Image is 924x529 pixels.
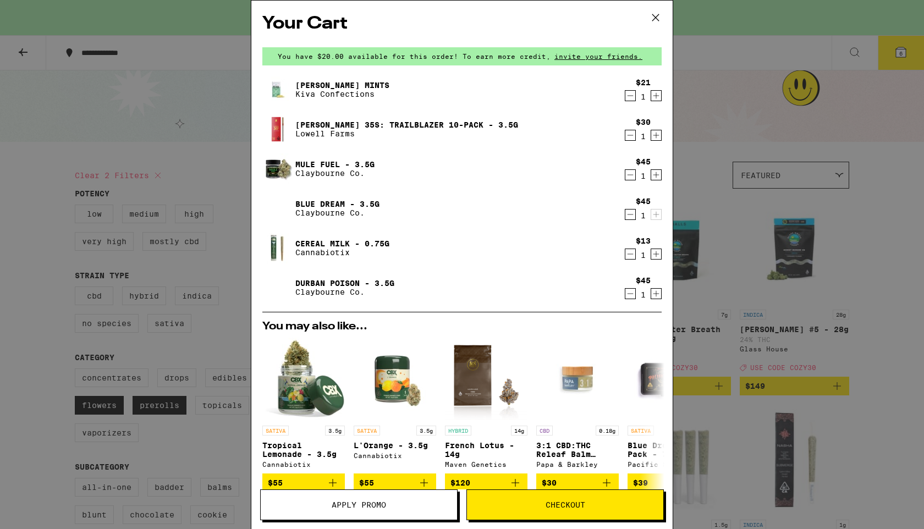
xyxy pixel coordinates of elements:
[354,338,436,420] img: Cannabiotix - L'Orange - 3.5g
[625,209,636,220] button: Decrement
[445,473,527,492] button: Add to bag
[325,426,345,436] p: 3.5g
[278,53,551,60] span: You have $20.00 available for this order! To earn more credit,
[262,74,293,105] img: Petra Moroccan Mints
[636,197,651,206] div: $45
[628,461,710,468] div: Pacific Stone
[628,338,710,473] a: Open page for Blue Dream 14-Pack - 7g from Pacific Stone
[536,338,619,473] a: Open page for 3:1 CBD:THC Releaf Balm (15ml) - 180mg from Papa & Barkley
[332,501,386,509] span: Apply Promo
[295,288,394,296] p: Claybourne Co.
[511,426,527,436] p: 14g
[536,473,619,492] button: Add to bag
[262,321,662,332] h2: You may also like...
[262,461,345,468] div: Cannabiotix
[295,81,389,90] a: [PERSON_NAME] Mints
[262,12,662,36] h2: Your Cart
[636,276,651,285] div: $45
[636,211,651,220] div: 1
[450,478,470,487] span: $120
[295,129,518,138] p: Lowell Farms
[295,169,375,178] p: Claybourne Co.
[628,338,710,420] img: Pacific Stone - Blue Dream 14-Pack - 7g
[651,169,662,180] button: Increment
[625,90,636,101] button: Decrement
[651,249,662,260] button: Increment
[295,239,389,248] a: Cereal Milk - 0.75g
[625,249,636,260] button: Decrement
[536,338,619,420] img: Papa & Barkley - 3:1 CBD:THC Releaf Balm (15ml) - 180mg
[625,169,636,180] button: Decrement
[295,208,380,217] p: Claybourne Co.
[636,92,651,101] div: 1
[295,279,394,288] a: Durban Poison - 3.5g
[295,248,389,257] p: Cannabiotix
[536,441,619,459] p: 3:1 CBD:THC Releaf Balm (15ml) - 180mg
[551,53,646,60] span: invite your friends.
[466,489,664,520] button: Checkout
[262,272,293,303] img: Durban Poison - 3.5g
[262,193,293,224] img: Blue Dream - 3.5g
[354,452,436,459] div: Cannabiotix
[262,473,345,492] button: Add to bag
[636,78,651,87] div: $21
[262,153,293,184] img: Mule Fuel - 3.5g
[636,290,651,299] div: 1
[295,200,380,208] a: Blue Dream - 3.5g
[445,461,527,468] div: Maven Genetics
[262,441,345,459] p: Tropical Lemonade - 3.5g
[445,338,527,473] a: Open page for French Lotus - 14g from Maven Genetics
[262,233,293,263] img: Cereal Milk - 0.75g
[546,501,585,509] span: Checkout
[651,209,662,220] button: Increment
[651,288,662,299] button: Increment
[636,172,651,180] div: 1
[445,441,527,459] p: French Lotus - 14g
[636,236,651,245] div: $13
[445,338,527,420] img: Maven Genetics - French Lotus - 14g
[445,426,471,436] p: HYBRID
[260,489,458,520] button: Apply Promo
[625,130,636,141] button: Decrement
[625,288,636,299] button: Decrement
[536,426,553,436] p: CBD
[651,130,662,141] button: Increment
[354,473,436,492] button: Add to bag
[295,90,389,98] p: Kiva Confections
[542,478,557,487] span: $30
[7,8,79,16] span: Hi. Need any help?
[628,473,710,492] button: Add to bag
[295,160,375,169] a: Mule Fuel - 3.5g
[416,426,436,436] p: 3.5g
[359,478,374,487] span: $55
[262,47,662,65] div: You have $20.00 available for this order! To earn more credit,invite your friends.
[354,426,380,436] p: SATIVA
[262,338,345,420] img: Cannabiotix - Tropical Lemonade - 3.5g
[262,114,293,145] img: Lowell 35s: Trailblazer 10-Pack - 3.5g
[536,461,619,468] div: Papa & Barkley
[628,426,654,436] p: SATIVA
[596,426,619,436] p: 0.18g
[636,132,651,141] div: 1
[354,441,436,450] p: L'Orange - 3.5g
[295,120,518,129] a: [PERSON_NAME] 35s: Trailblazer 10-Pack - 3.5g
[354,338,436,473] a: Open page for L'Orange - 3.5g from Cannabiotix
[651,90,662,101] button: Increment
[268,478,283,487] span: $55
[636,157,651,166] div: $45
[262,338,345,473] a: Open page for Tropical Lemonade - 3.5g from Cannabiotix
[633,478,648,487] span: $39
[636,251,651,260] div: 1
[262,426,289,436] p: SATIVA
[628,441,710,459] p: Blue Dream 14-Pack - 7g
[636,118,651,126] div: $30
